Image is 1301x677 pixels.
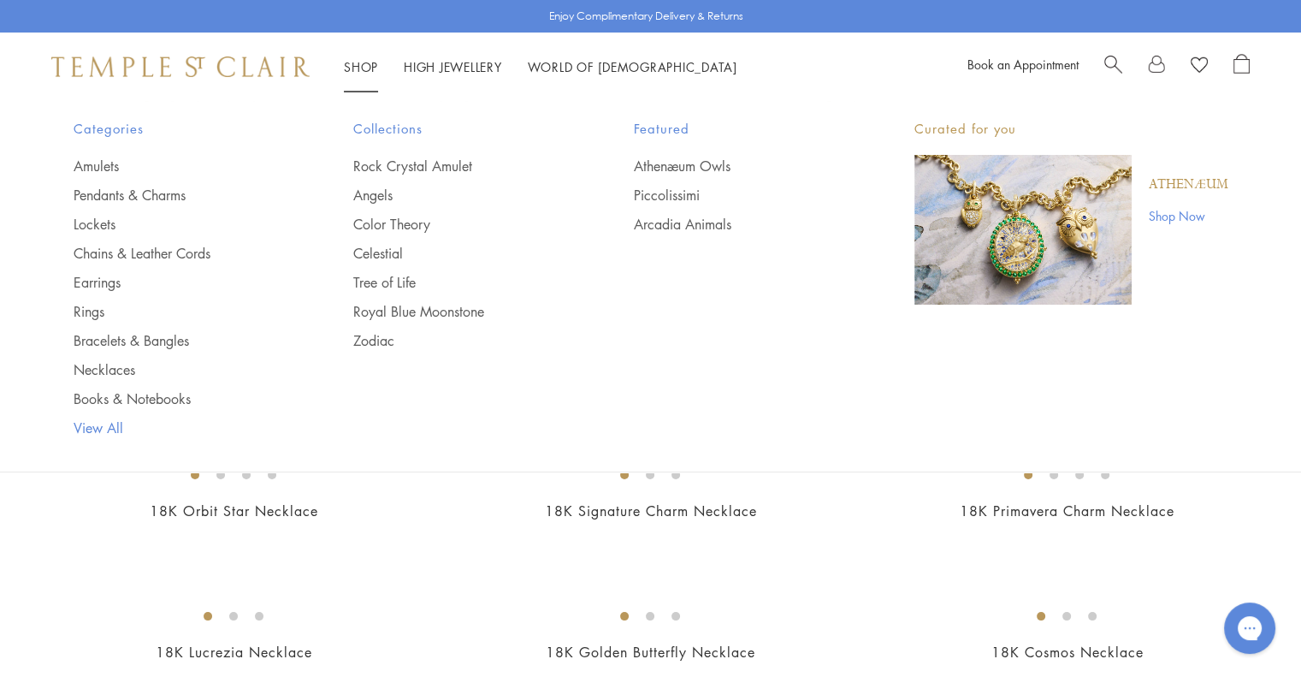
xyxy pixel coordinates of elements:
a: Open Shopping Bag [1233,54,1250,80]
img: Temple St. Clair [51,56,310,77]
iframe: Gorgias live chat messenger [1215,597,1284,660]
span: Collections [353,118,565,140]
a: Earrings [74,273,286,292]
p: Curated for you [914,118,1228,140]
a: Chains & Leather Cords [74,244,286,263]
a: Rings [74,302,286,321]
span: Categories [74,118,286,140]
a: Pendants & Charms [74,186,286,205]
a: ShopShop [344,58,378,75]
a: Search [1104,54,1122,80]
a: 18K Cosmos Necklace [991,643,1143,662]
a: 18K Lucrezia Necklace [156,643,312,662]
span: Featured [634,118,846,140]
a: Shop Now [1149,206,1228,225]
a: Book an Appointment [967,56,1079,73]
a: Books & Notebooks [74,389,286,408]
a: Arcadia Animals [634,215,846,234]
a: Tree of Life [353,273,565,292]
nav: Main navigation [344,56,737,78]
a: Athenæum [1149,175,1228,194]
a: Angels [353,186,565,205]
a: Royal Blue Moonstone [353,302,565,321]
a: 18K Signature Charm Necklace [544,502,756,520]
a: Zodiac [353,331,565,350]
p: Enjoy Complimentary Delivery & Returns [549,8,743,25]
a: View All [74,419,286,437]
a: 18K Golden Butterfly Necklace [546,643,755,662]
a: 18K Primavera Charm Necklace [960,502,1174,520]
a: Rock Crystal Amulet [353,157,565,175]
a: Piccolissimi [634,186,846,205]
a: Necklaces [74,360,286,379]
a: Bracelets & Bangles [74,331,286,350]
a: Color Theory [353,215,565,234]
a: View Wishlist [1191,54,1208,80]
a: Lockets [74,215,286,234]
a: High JewelleryHigh Jewellery [404,58,502,75]
a: Athenæum Owls [634,157,846,175]
a: Amulets [74,157,286,175]
a: Celestial [353,244,565,263]
a: World of [DEMOGRAPHIC_DATA]World of [DEMOGRAPHIC_DATA] [528,58,737,75]
a: 18K Orbit Star Necklace [150,502,318,520]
